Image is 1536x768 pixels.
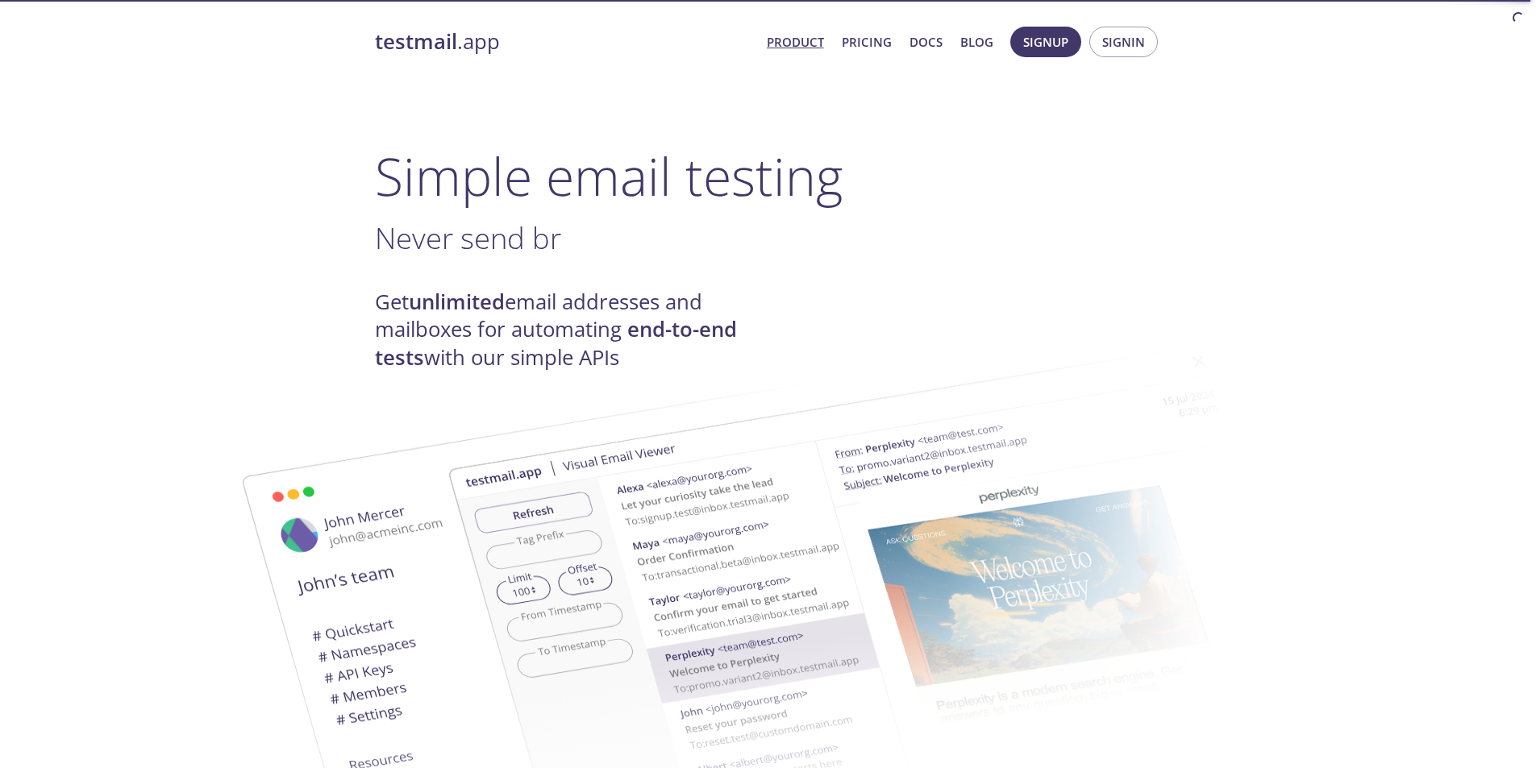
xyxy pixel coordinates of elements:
[375,289,768,372] h4: Get email addresses and mailboxes for automating with our simple APIs
[1102,31,1145,52] span: Signin
[767,31,824,52] a: Product
[1089,27,1158,57] button: Signin
[375,145,1162,207] h1: Simple email testing
[1010,27,1081,57] button: Signup
[960,31,993,52] a: Blog
[375,27,457,56] strong: testmail
[842,31,892,52] a: Pricing
[409,288,505,316] strong: unlimited
[375,315,737,371] strong: end-to-end tests
[910,31,943,52] a: Docs
[1023,31,1068,52] span: Signup
[375,28,754,56] a: testmail.app
[375,218,561,258] span: Never send br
